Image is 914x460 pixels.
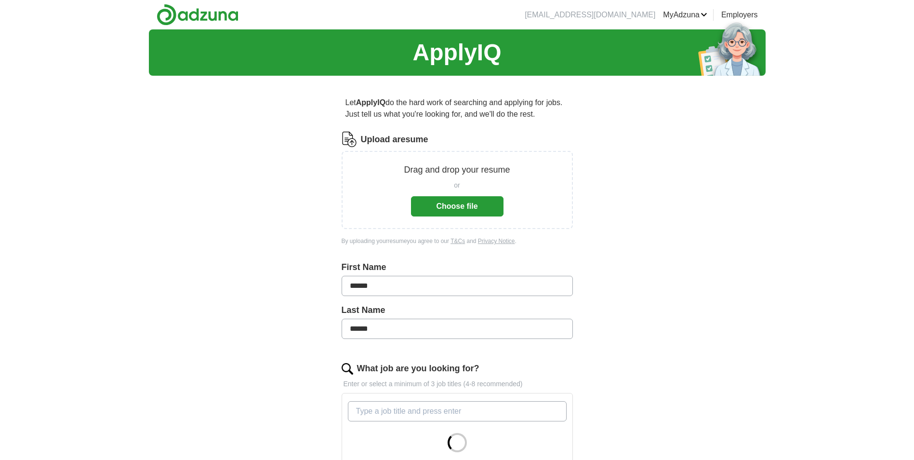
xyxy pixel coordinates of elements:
input: Type a job title and press enter [348,401,567,421]
a: Employers [721,9,758,21]
div: By uploading your resume you agree to our and . [342,237,573,245]
label: First Name [342,261,573,274]
a: T&Cs [450,238,465,244]
img: search.png [342,363,353,375]
a: Privacy Notice [478,238,515,244]
h1: ApplyIQ [412,35,501,70]
label: What job are you looking for? [357,362,479,375]
img: CV Icon [342,132,357,147]
label: Upload a resume [361,133,428,146]
p: Let do the hard work of searching and applying for jobs. Just tell us what you're looking for, an... [342,93,573,124]
img: Adzuna logo [157,4,238,26]
strong: ApplyIQ [356,98,385,107]
p: Enter or select a minimum of 3 job titles (4-8 recommended) [342,379,573,389]
label: Last Name [342,304,573,317]
a: MyAdzuna [663,9,707,21]
button: Choose file [411,196,503,216]
p: Drag and drop your resume [404,163,510,176]
li: [EMAIL_ADDRESS][DOMAIN_NAME] [525,9,655,21]
span: or [454,180,460,190]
